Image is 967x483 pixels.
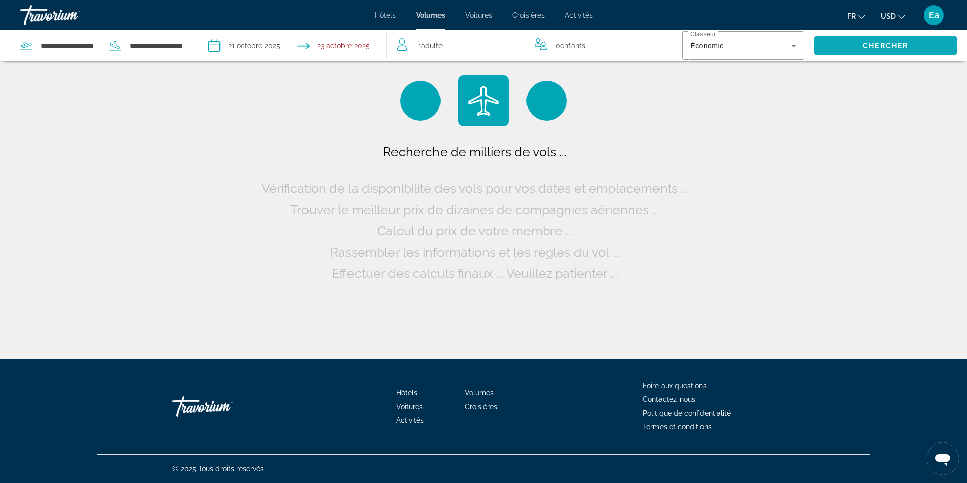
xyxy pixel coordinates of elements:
[881,9,905,23] button: Changer de devise
[20,2,121,28] a: Travorium
[396,416,424,424] a: Activités
[396,389,417,397] a: Hôtels
[881,12,896,20] span: USD
[690,42,724,50] span: Économie
[387,30,672,61] button: Voyageurs : 1 adulte, 0 enfant
[297,30,370,61] button: Sélectionnez la date de retour
[332,266,618,281] span: Effectuer des calculs finaux ... Veuillez patienter ...
[565,11,593,19] a: Activités
[920,5,947,26] button: Menu utilisateur
[847,12,856,20] span: Fr
[847,9,865,23] button: Changer la langue
[172,391,274,422] a: Rentre chez toi
[643,423,712,431] a: Termes et conditions
[421,42,443,50] span: Adulte
[396,402,423,411] a: Voitures
[208,30,280,61] button: Sélectionnez la date de départ
[290,202,660,217] span: Trouver le meilleur prix de dizaines de compagnies aériennes ...
[556,42,560,50] font: 0
[814,36,957,55] button: Rechercher
[465,11,492,19] a: Voitures
[643,409,731,417] a: Politique de confidentialité
[418,42,421,50] font: 1
[261,181,688,196] span: Vérification de la disponibilité des vols pour vos dates et emplacements ...
[416,11,445,19] a: Volumes
[330,245,620,260] span: Rassembler les informations et les règles du vol ...
[690,31,716,38] mat-label: Classeur
[512,11,545,19] a: Croisières
[377,223,573,238] span: Calcul du prix de votre membre ...
[863,42,909,50] span: Chercher
[643,382,707,390] a: Foire aux questions
[643,395,695,404] a: Contactez-nous
[929,10,939,20] span: Ea
[172,465,266,473] span: © 2025 Tous droits réservés.
[465,389,494,397] a: Volumes
[465,402,497,411] a: Croisières
[927,442,959,475] iframe: Bouton de lancement de la fenêtre de messagerie
[375,11,396,19] a: Hôtels
[560,42,585,50] span: Enfants
[383,144,567,159] span: Recherche de milliers de vols ...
